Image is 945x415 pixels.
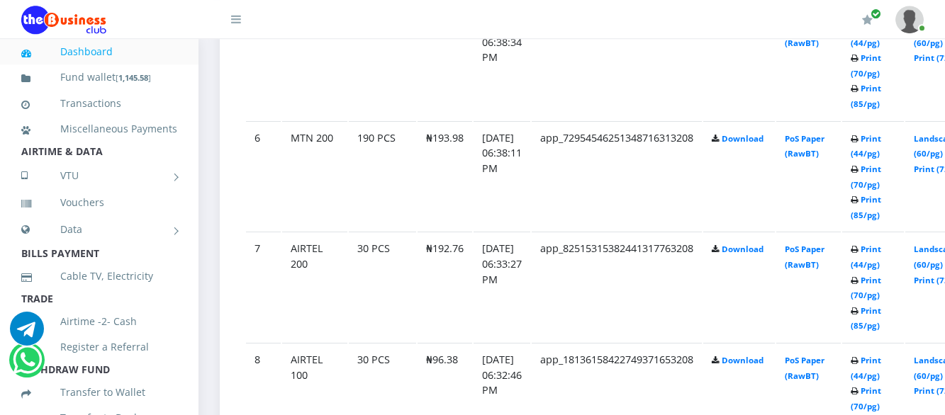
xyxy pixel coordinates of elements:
[21,158,177,193] a: VTU
[418,232,472,341] td: ₦192.76
[116,72,151,83] small: [ ]
[282,232,347,341] td: AIRTEL 200
[532,121,702,231] td: app_72954546251348716313208
[474,121,530,231] td: [DATE] 06:38:11 PM
[851,385,881,411] a: Print (70/pg)
[349,10,416,120] td: 190 PCS
[246,232,281,341] td: 7
[349,121,416,231] td: 190 PCS
[785,133,824,159] a: PoS Paper (RawBT)
[851,275,881,301] a: Print (70/pg)
[851,164,881,190] a: Print (70/pg)
[21,6,106,34] img: Logo
[851,355,881,381] a: Print (44/pg)
[13,353,42,377] a: Chat for support
[21,87,177,120] a: Transactions
[851,194,881,220] a: Print (85/pg)
[246,121,281,231] td: 6
[722,355,764,365] a: Download
[532,232,702,341] td: app_82515315382441317763208
[21,186,177,219] a: Vouchers
[474,232,530,341] td: [DATE] 06:33:27 PM
[21,212,177,247] a: Data
[21,260,177,292] a: Cable TV, Electricity
[282,121,347,231] td: MTN 200
[722,133,764,144] a: Download
[474,10,530,120] td: [DATE] 06:38:34 PM
[785,355,824,381] a: PoS Paper (RawBT)
[246,10,281,120] td: 5
[851,244,881,270] a: Print (44/pg)
[851,22,881,48] a: Print (44/pg)
[418,10,472,120] td: ₦96.99
[118,72,148,83] b: 1,145.58
[851,133,881,159] a: Print (44/pg)
[895,6,924,33] img: User
[349,232,416,341] td: 30 PCS
[21,113,177,145] a: Miscellaneous Payments
[21,376,177,409] a: Transfer to Wallet
[862,14,873,25] i: Renew/Upgrade Subscription
[871,8,881,19] span: Renew/Upgrade Subscription
[10,322,44,346] a: Chat for support
[21,331,177,363] a: Register a Referral
[785,22,824,48] a: PoS Paper (RawBT)
[21,305,177,338] a: Airtime -2- Cash
[532,10,702,120] td: app_14954628267375131833208
[851,52,881,79] a: Print (70/pg)
[21,35,177,68] a: Dashboard
[851,305,881,331] a: Print (85/pg)
[851,83,881,109] a: Print (85/pg)
[418,121,472,231] td: ₦193.98
[722,244,764,254] a: Download
[282,10,347,120] td: MTN 100
[785,244,824,270] a: PoS Paper (RawBT)
[21,61,177,94] a: Fund wallet[1,145.58]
